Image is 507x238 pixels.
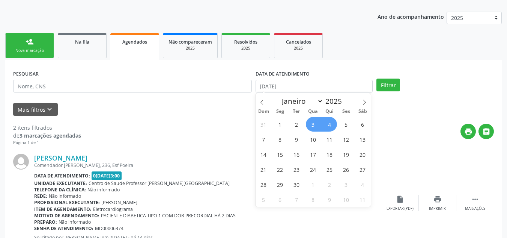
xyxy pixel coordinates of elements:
[34,173,90,179] b: Data de atendimento:
[101,199,137,206] span: [PERSON_NAME]
[34,206,92,212] b: Item de agendamento:
[460,124,476,139] button: print
[478,124,494,139] button: 
[280,45,317,51] div: 2025
[396,195,404,203] i: insert_drive_file
[289,132,304,147] span: Setembro 9, 2025
[339,117,354,132] span: Setembro 5, 2025
[354,109,371,114] span: Sáb
[378,12,444,21] p: Ano de acompanhamento
[355,162,370,177] span: Setembro 27, 2025
[256,132,271,147] span: Setembro 7, 2025
[289,147,304,162] span: Setembro 16, 2025
[273,192,287,207] span: Outubro 6, 2025
[322,162,337,177] span: Setembro 25, 2025
[11,48,48,53] div: Nova marcação
[59,219,91,225] span: Não informado
[92,171,122,180] span: 0[DATE]3:00
[87,186,120,193] span: Não informado
[322,117,337,132] span: Setembro 4, 2025
[272,109,288,114] span: Seg
[306,177,320,192] span: Outubro 1, 2025
[429,206,446,211] div: Imprimir
[168,45,212,51] div: 2025
[322,192,337,207] span: Outubro 9, 2025
[95,225,123,232] span: MD00006374
[286,39,311,45] span: Cancelados
[34,154,87,162] a: [PERSON_NAME]
[34,219,57,225] b: Preparo:
[93,206,133,212] span: Eletrocardiograma
[256,147,271,162] span: Setembro 14, 2025
[101,212,236,219] span: PACIENTE DIABETICA TIPO 1 COM DOR PRECORDIAL HÁ 2 DIAS
[322,147,337,162] span: Setembro 18, 2025
[13,103,58,116] button: Mais filtroskeyboard_arrow_down
[355,117,370,132] span: Setembro 6, 2025
[339,177,354,192] span: Outubro 3, 2025
[273,147,287,162] span: Setembro 15, 2025
[321,109,338,114] span: Qui
[13,124,81,132] div: 2 itens filtrados
[34,180,87,186] b: Unidade executante:
[278,96,323,106] select: Month
[45,105,54,114] i: keyboard_arrow_down
[289,192,304,207] span: Outubro 7, 2025
[322,177,337,192] span: Outubro 2, 2025
[256,68,310,80] label: DATA DE ATENDIMENTO
[339,132,354,147] span: Setembro 12, 2025
[289,162,304,177] span: Setembro 23, 2025
[256,117,271,132] span: Agosto 31, 2025
[376,79,400,91] button: Filtrar
[49,193,81,199] span: Não informado
[273,117,287,132] span: Setembro 1, 2025
[355,147,370,162] span: Setembro 20, 2025
[464,127,472,136] i: print
[34,199,100,206] b: Profissional executante:
[465,206,485,211] div: Mais ações
[256,162,271,177] span: Setembro 21, 2025
[306,132,320,147] span: Setembro 10, 2025
[34,212,99,219] b: Motivo de agendamento:
[306,162,320,177] span: Setembro 24, 2025
[34,225,93,232] b: Senha de atendimento:
[234,39,257,45] span: Resolvidos
[256,192,271,207] span: Outubro 5, 2025
[355,192,370,207] span: Outubro 11, 2025
[305,109,321,114] span: Qua
[13,139,81,146] div: Página 1 de 1
[122,39,147,45] span: Agendados
[227,45,265,51] div: 2025
[322,132,337,147] span: Setembro 11, 2025
[339,162,354,177] span: Setembro 26, 2025
[13,132,81,139] div: de
[306,192,320,207] span: Outubro 8, 2025
[75,39,89,45] span: Na fila
[306,147,320,162] span: Setembro 17, 2025
[338,109,354,114] span: Sex
[355,177,370,192] span: Outubro 4, 2025
[34,186,86,193] b: Telefone da clínica:
[168,39,212,45] span: Não compareceram
[387,206,414,211] div: Exportar (PDF)
[471,195,479,203] i: 
[34,193,47,199] b: Rede:
[289,117,304,132] span: Setembro 2, 2025
[13,68,39,80] label: PESQUISAR
[273,132,287,147] span: Setembro 8, 2025
[339,192,354,207] span: Outubro 10, 2025
[13,80,252,92] input: Nome, CNS
[26,38,34,46] div: person_add
[256,177,271,192] span: Setembro 28, 2025
[288,109,305,114] span: Ter
[306,117,320,132] span: Setembro 3, 2025
[482,127,490,136] i: 
[13,154,29,170] img: img
[339,147,354,162] span: Setembro 19, 2025
[273,162,287,177] span: Setembro 22, 2025
[355,132,370,147] span: Setembro 13, 2025
[433,195,442,203] i: print
[256,109,272,114] span: Dom
[34,162,381,168] div: Comendador [PERSON_NAME], 236, Esf Poeira
[89,180,230,186] span: Centro de Saude Professor [PERSON_NAME][GEOGRAPHIC_DATA]
[20,132,81,139] strong: 3 marcações agendadas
